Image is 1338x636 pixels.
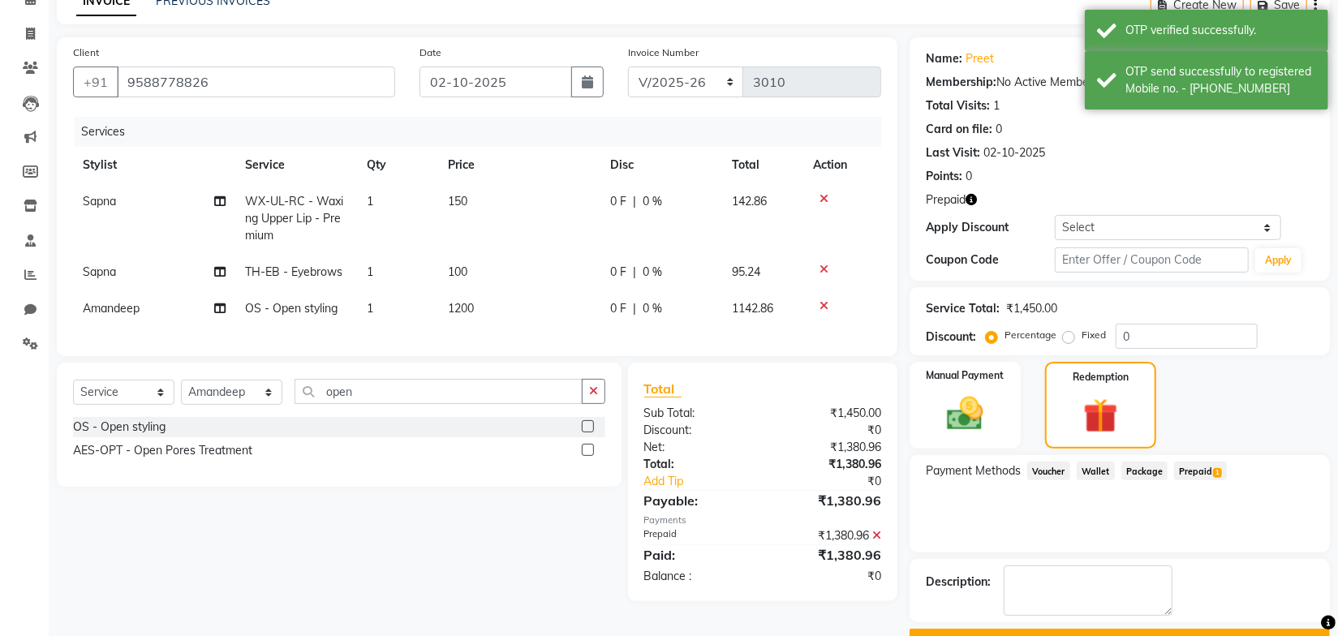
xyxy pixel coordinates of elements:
span: 100 [448,264,467,279]
div: ₹1,380.96 [763,491,893,510]
th: Action [803,147,881,183]
span: 1142.86 [732,301,773,316]
input: Search or Scan [295,379,583,404]
span: TH-EB - Eyebrows [245,264,342,279]
div: Description: [926,574,991,591]
div: ₹1,380.96 [763,439,893,456]
span: Payment Methods [926,462,1021,479]
span: 0 F [610,264,626,281]
div: Last Visit: [926,144,980,161]
a: Preet [966,50,994,67]
img: _cash.svg [936,393,995,435]
span: Total [644,380,682,397]
div: 1 [993,97,1000,114]
th: Qty [357,147,438,183]
img: _gift.svg [1073,394,1129,437]
div: 0 [996,121,1002,138]
div: Points: [926,168,962,185]
span: 142.86 [732,194,767,208]
label: Manual Payment [926,368,1004,383]
span: 1 [367,194,373,208]
span: | [633,300,636,317]
span: 0 F [610,193,626,210]
span: Sapna [83,264,116,279]
div: OS - Open styling [73,419,166,436]
div: Payable: [632,491,763,510]
div: Balance : [632,568,763,585]
span: Sapna [83,194,116,208]
a: Add Tip [632,473,785,490]
div: Sub Total: [632,405,763,422]
span: Prepaid [1174,462,1227,480]
div: Coupon Code [926,251,1055,269]
span: 1 [367,301,373,316]
div: No Active Membership [926,74,1314,91]
label: Date [419,45,441,60]
div: ₹0 [763,568,893,585]
span: 1 [1213,468,1222,478]
div: ₹1,450.00 [763,405,893,422]
input: Search by Name/Mobile/Email/Code [117,67,395,97]
div: ₹0 [763,422,893,439]
th: Disc [600,147,722,183]
span: Wallet [1077,462,1115,480]
label: Redemption [1073,370,1129,385]
div: Paid: [632,545,763,565]
div: Service Total: [926,300,1000,317]
span: 1200 [448,301,474,316]
label: Percentage [1005,328,1056,342]
span: | [633,264,636,281]
span: 0 % [643,264,662,281]
label: Fixed [1082,328,1106,342]
div: ₹1,380.96 [763,527,893,544]
span: OS - Open styling [245,301,338,316]
button: +91 [73,67,118,97]
div: Name: [926,50,962,67]
div: OTP send successfully to registered Mobile no. - 919588778826 [1125,63,1316,97]
th: Total [722,147,803,183]
div: Total Visits: [926,97,990,114]
div: ₹1,380.96 [763,456,893,473]
span: 0 F [610,300,626,317]
div: Membership: [926,74,996,91]
div: Prepaid [632,527,763,544]
div: ₹1,380.96 [763,545,893,565]
input: Enter Offer / Coupon Code [1055,247,1249,273]
span: Package [1121,462,1168,480]
div: Discount: [926,329,976,346]
button: Apply [1255,248,1301,273]
div: Discount: [632,422,763,439]
label: Invoice Number [628,45,699,60]
span: Amandeep [83,301,140,316]
span: 1 [367,264,373,279]
span: 0 % [643,193,662,210]
span: WX-UL-RC - Waxing Upper Lip - Premium [245,194,343,243]
th: Price [438,147,600,183]
div: Net: [632,439,763,456]
div: Card on file: [926,121,992,138]
div: 0 [966,168,972,185]
div: ₹0 [785,473,893,490]
span: Prepaid [926,191,966,208]
th: Service [235,147,357,183]
span: 150 [448,194,467,208]
div: Payments [644,514,881,527]
div: Total: [632,456,763,473]
div: OTP verified successfully. [1125,22,1316,39]
div: AES-OPT - Open Pores Treatment [73,442,252,459]
span: Voucher [1027,462,1070,480]
div: Services [75,117,893,147]
label: Client [73,45,99,60]
div: Apply Discount [926,219,1055,236]
span: | [633,193,636,210]
span: 0 % [643,300,662,317]
div: ₹1,450.00 [1006,300,1057,317]
div: 02-10-2025 [983,144,1045,161]
th: Stylist [73,147,235,183]
span: 95.24 [732,264,760,279]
